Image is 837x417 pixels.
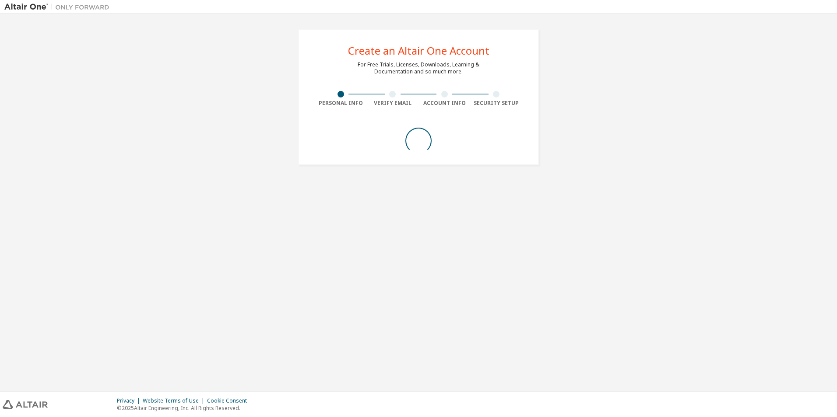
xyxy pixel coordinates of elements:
[207,397,252,404] div: Cookie Consent
[348,45,489,56] div: Create an Altair One Account
[358,61,479,75] div: For Free Trials, Licenses, Downloads, Learning & Documentation and so much more.
[3,400,48,409] img: altair_logo.svg
[4,3,114,11] img: Altair One
[143,397,207,404] div: Website Terms of Use
[117,404,252,412] p: © 2025 Altair Engineering, Inc. All Rights Reserved.
[418,100,471,107] div: Account Info
[367,100,419,107] div: Verify Email
[117,397,143,404] div: Privacy
[315,100,367,107] div: Personal Info
[471,100,523,107] div: Security Setup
